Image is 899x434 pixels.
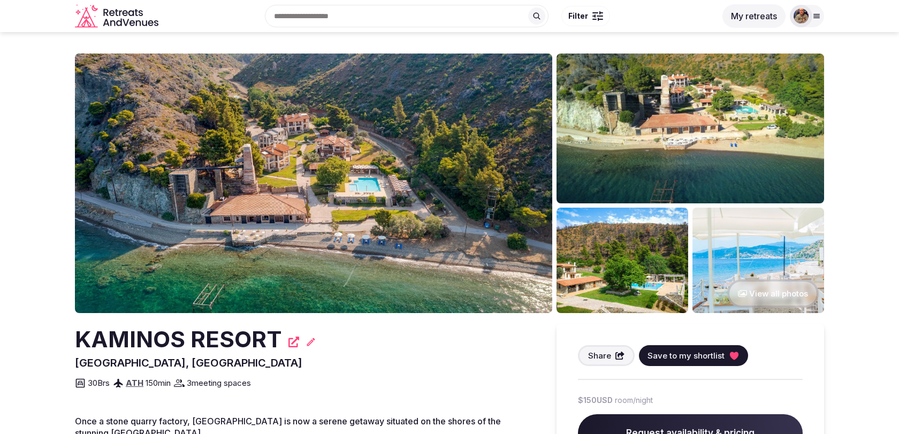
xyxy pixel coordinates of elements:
[578,345,635,366] button: Share
[126,378,143,388] a: ATH
[722,11,786,21] a: My retreats
[557,54,824,203] img: Venue gallery photo
[615,395,653,406] span: room/night
[187,377,251,389] span: 3 meeting spaces
[75,54,552,313] img: Venue cover photo
[75,4,161,28] svg: Retreats and Venues company logo
[639,345,748,366] button: Save to my shortlist
[561,6,610,26] button: Filter
[647,350,725,361] span: Save to my shortlist
[692,208,824,313] img: Venue gallery photo
[722,4,786,28] button: My retreats
[578,395,613,406] span: $150 USD
[75,356,302,369] span: [GEOGRAPHIC_DATA], [GEOGRAPHIC_DATA]
[88,377,110,389] span: 30 Brs
[75,324,282,355] h2: KAMINOS RESORT
[557,208,688,313] img: Venue gallery photo
[794,9,809,24] img: julen
[588,350,611,361] span: Share
[75,4,161,28] a: Visit the homepage
[146,377,171,389] span: 150 min
[727,279,819,308] button: View all photos
[568,11,588,21] span: Filter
